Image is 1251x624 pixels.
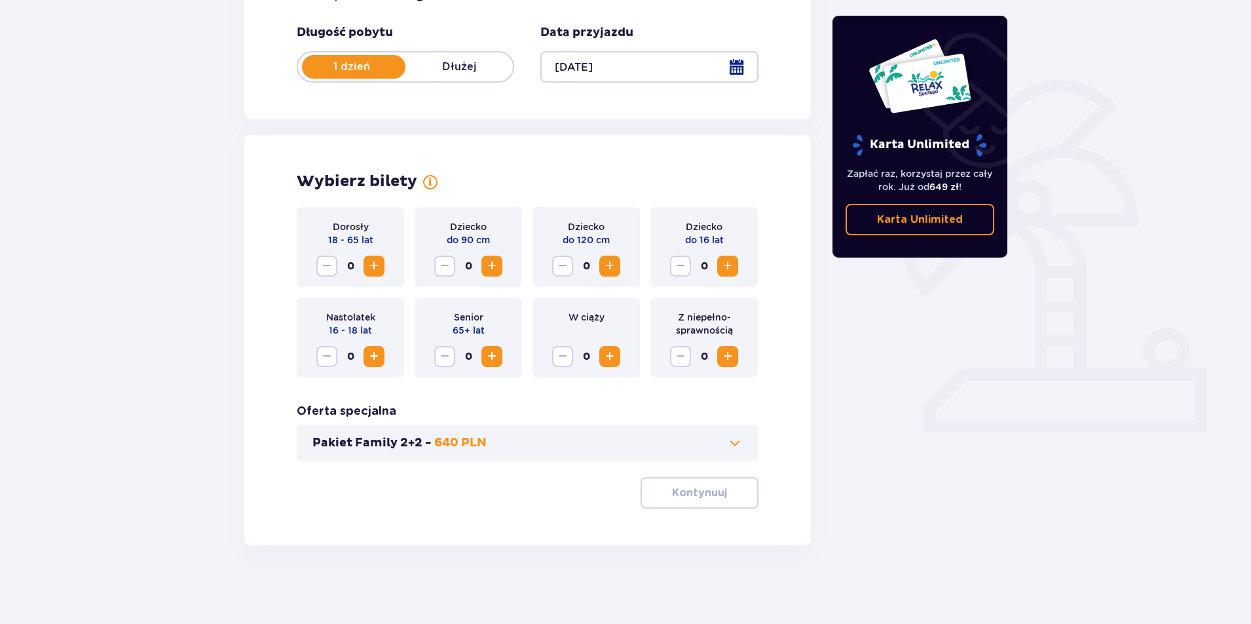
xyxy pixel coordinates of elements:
p: Senior [454,311,483,324]
button: Zwiększ [717,256,738,277]
button: Zwiększ [364,256,384,277]
p: Karta Unlimited [877,212,963,227]
span: 649 zł [929,182,959,192]
p: Karta Unlimited [851,134,988,157]
button: Zwiększ [717,346,738,367]
button: Pakiet Family 2+2 -640 PLN [312,435,743,451]
button: Zmniejsz [316,256,337,277]
p: Dziecko [686,220,722,233]
span: 0 [694,256,715,277]
p: Nastolatek [326,311,375,324]
span: 0 [340,256,361,277]
button: Zmniejsz [670,256,691,277]
p: Dziecko [568,220,605,233]
span: 0 [340,346,361,367]
button: Zwiększ [481,256,502,277]
button: Zwiększ [599,346,620,367]
span: 0 [576,256,597,277]
h3: Oferta specjalna [297,404,396,419]
p: Z niepełno­sprawnością [661,311,747,337]
button: Zmniejsz [670,346,691,367]
p: W ciąży [569,311,605,324]
p: do 120 cm [563,233,610,246]
span: 0 [458,256,479,277]
p: 640 PLN [434,435,487,451]
p: do 16 lat [685,233,724,246]
p: do 90 cm [447,233,490,246]
p: Data przyjazdu [540,25,633,41]
button: Zwiększ [481,346,502,367]
button: Zmniejsz [552,256,573,277]
p: Długość pobytu [297,25,393,41]
button: Zmniejsz [552,346,573,367]
h2: Wybierz bilety [297,172,417,191]
button: Zmniejsz [316,346,337,367]
button: Zwiększ [364,346,384,367]
a: Karta Unlimited [846,204,995,235]
p: 1 dzień [298,60,405,74]
p: Dorosły [333,220,369,233]
p: Kontynuuj [672,486,727,500]
span: 0 [458,346,479,367]
p: Pakiet Family 2+2 - [312,435,432,451]
p: 16 - 18 lat [329,324,372,337]
p: Zapłać raz, korzystaj przez cały rok. Już od ! [846,167,995,193]
span: 0 [576,346,597,367]
p: Dłużej [405,60,513,74]
span: 0 [694,346,715,367]
p: Dziecko [450,220,487,233]
p: 18 - 65 lat [328,233,373,246]
p: 65+ lat [453,324,485,337]
button: Zwiększ [599,256,620,277]
img: Dwie karty całoroczne do Suntago z napisem 'UNLIMITED RELAX', na białym tle z tropikalnymi liśćmi... [868,38,972,114]
button: Zmniejsz [434,256,455,277]
button: Kontynuuj [641,477,758,509]
button: Zmniejsz [434,346,455,367]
